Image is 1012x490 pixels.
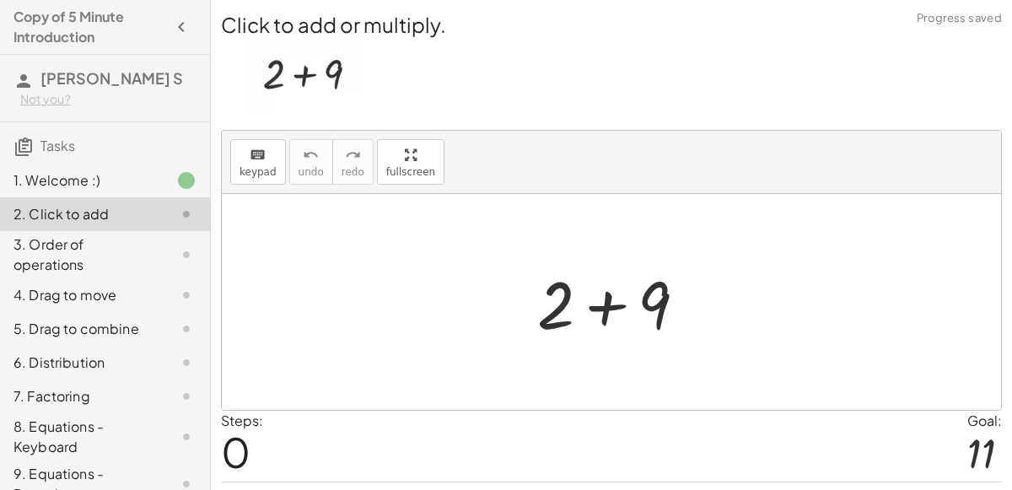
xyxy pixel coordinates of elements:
i: keyboard [250,145,266,165]
i: Task not started. [176,386,196,407]
div: 5. Drag to combine [13,319,149,339]
div: 2. Click to add [13,204,149,224]
div: 8. Equations - Keyboard [13,417,149,457]
button: fullscreen [377,139,444,185]
span: 0 [221,426,250,477]
i: Task not started. [176,245,196,265]
i: undo [303,145,319,165]
span: redo [342,166,364,178]
i: Task not started. [176,319,196,339]
label: Steps: [221,412,263,429]
span: Progress saved [917,10,1002,27]
i: Task not started. [176,285,196,305]
button: keyboardkeypad [230,139,286,185]
i: redo [345,145,361,165]
span: Tasks [40,137,75,154]
h2: Click to add or multiply. [221,10,1002,39]
i: Task not started. [176,427,196,447]
div: 4. Drag to move [13,285,149,305]
h4: Copy of 5 Minute Introduction [13,7,166,47]
span: fullscreen [386,166,435,178]
span: keypad [240,166,277,178]
div: 6. Distribution [13,353,149,373]
button: redoredo [332,139,374,185]
i: Task finished. [176,170,196,191]
div: 3. Order of operations [13,234,149,275]
button: undoundo [289,139,333,185]
i: Task not started. [176,204,196,224]
img: acc24cad2d66776ab3378aca534db7173dae579742b331bb719a8ca59f72f8de.webp [241,39,365,112]
div: 1. Welcome :) [13,170,149,191]
span: [PERSON_NAME] S [40,68,183,88]
i: Task not started. [176,353,196,373]
div: Not you? [20,91,196,108]
span: undo [299,166,324,178]
div: 7. Factoring [13,386,149,407]
div: Goal: [967,411,1002,431]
